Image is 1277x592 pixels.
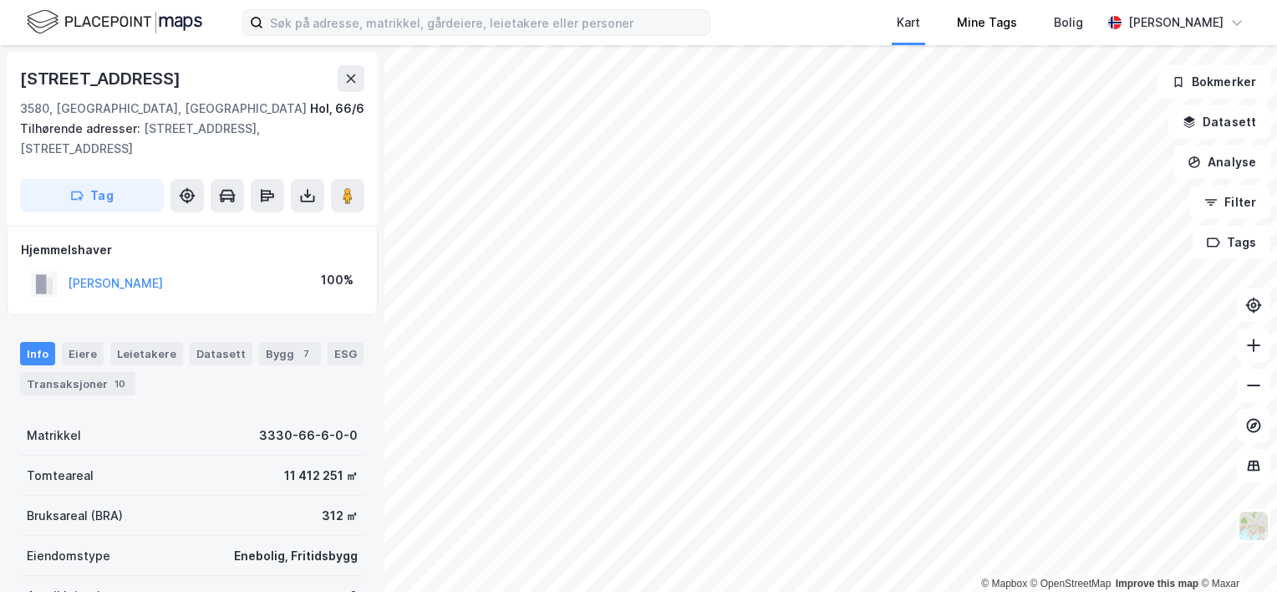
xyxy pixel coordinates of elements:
[110,342,183,365] div: Leietakere
[1128,13,1224,33] div: [PERSON_NAME]
[20,179,164,212] button: Tag
[20,342,55,365] div: Info
[1054,13,1083,33] div: Bolig
[321,270,354,290] div: 100%
[62,342,104,365] div: Eiere
[1190,186,1270,219] button: Filter
[328,342,364,365] div: ESG
[1157,65,1270,99] button: Bokmerker
[1193,226,1270,259] button: Tags
[20,121,144,135] span: Tilhørende adresser:
[259,342,321,365] div: Bygg
[1173,145,1270,179] button: Analyse
[298,345,314,362] div: 7
[27,506,123,526] div: Bruksareal (BRA)
[20,372,135,396] div: Transaksjoner
[1030,578,1112,589] a: OpenStreetMap
[27,466,94,486] div: Tomteareal
[897,13,920,33] div: Kart
[190,342,252,365] div: Datasett
[234,546,358,566] div: Enebolig, Fritidsbygg
[1193,512,1277,592] div: Kontrollprogram for chat
[21,240,364,260] div: Hjemmelshaver
[981,578,1027,589] a: Mapbox
[1116,578,1198,589] a: Improve this map
[20,99,307,119] div: 3580, [GEOGRAPHIC_DATA], [GEOGRAPHIC_DATA]
[310,99,364,119] div: Hol, 66/6
[27,8,202,37] img: logo.f888ab2527a4732fd821a326f86c7f29.svg
[27,426,81,446] div: Matrikkel
[322,506,358,526] div: 312 ㎡
[284,466,358,486] div: 11 412 251 ㎡
[20,65,184,92] div: [STREET_ADDRESS]
[259,426,358,446] div: 3330-66-6-0-0
[20,119,351,159] div: [STREET_ADDRESS], [STREET_ADDRESS]
[1193,512,1277,592] iframe: Chat Widget
[1168,105,1270,139] button: Datasett
[263,10,710,35] input: Søk på adresse, matrikkel, gårdeiere, leietakere eller personer
[111,375,129,392] div: 10
[1238,510,1269,542] img: Z
[27,546,110,566] div: Eiendomstype
[957,13,1017,33] div: Mine Tags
